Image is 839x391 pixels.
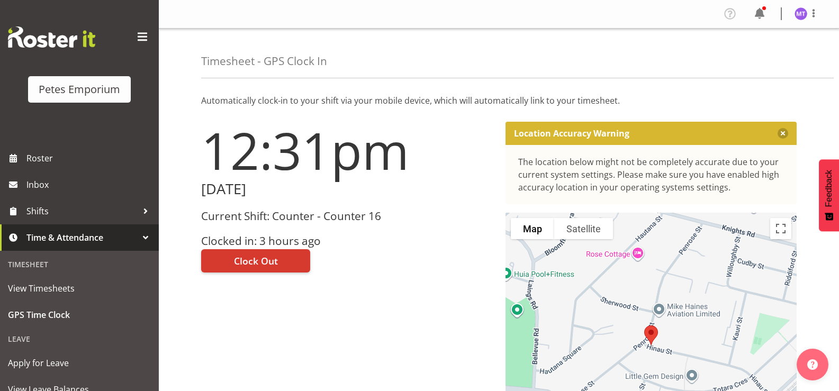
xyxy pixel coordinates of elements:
button: Show street map [511,218,554,239]
span: Roster [26,150,154,166]
a: Apply for Leave [3,350,156,376]
span: Feedback [824,170,834,207]
span: Time & Attendance [26,230,138,245]
h3: Current Shift: Counter - Counter 16 [201,210,493,222]
button: Close message [778,128,788,139]
button: Clock Out [201,249,310,272]
span: Inbox [26,177,154,193]
h4: Timesheet - GPS Clock In [201,55,327,67]
span: GPS Time Clock [8,307,151,323]
div: The location below might not be completely accurate due to your current system settings. Please m... [518,156,784,194]
div: Petes Emporium [39,81,120,97]
h1: 12:31pm [201,122,493,179]
span: Shifts [26,203,138,219]
div: Leave [3,328,156,350]
h2: [DATE] [201,181,493,197]
a: View Timesheets [3,275,156,302]
div: Timesheet [3,253,156,275]
span: View Timesheets [8,280,151,296]
button: Show satellite imagery [554,218,613,239]
img: Rosterit website logo [8,26,95,48]
img: mya-taupawa-birkhead5814.jpg [795,7,807,20]
span: Apply for Leave [8,355,151,371]
button: Toggle fullscreen view [770,218,791,239]
a: GPS Time Clock [3,302,156,328]
h3: Clocked in: 3 hours ago [201,235,493,247]
button: Feedback - Show survey [819,159,839,231]
img: help-xxl-2.png [807,359,818,370]
span: Clock Out [234,254,278,268]
p: Automatically clock-in to your shift via your mobile device, which will automatically link to you... [201,94,797,107]
p: Location Accuracy Warning [514,128,629,139]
